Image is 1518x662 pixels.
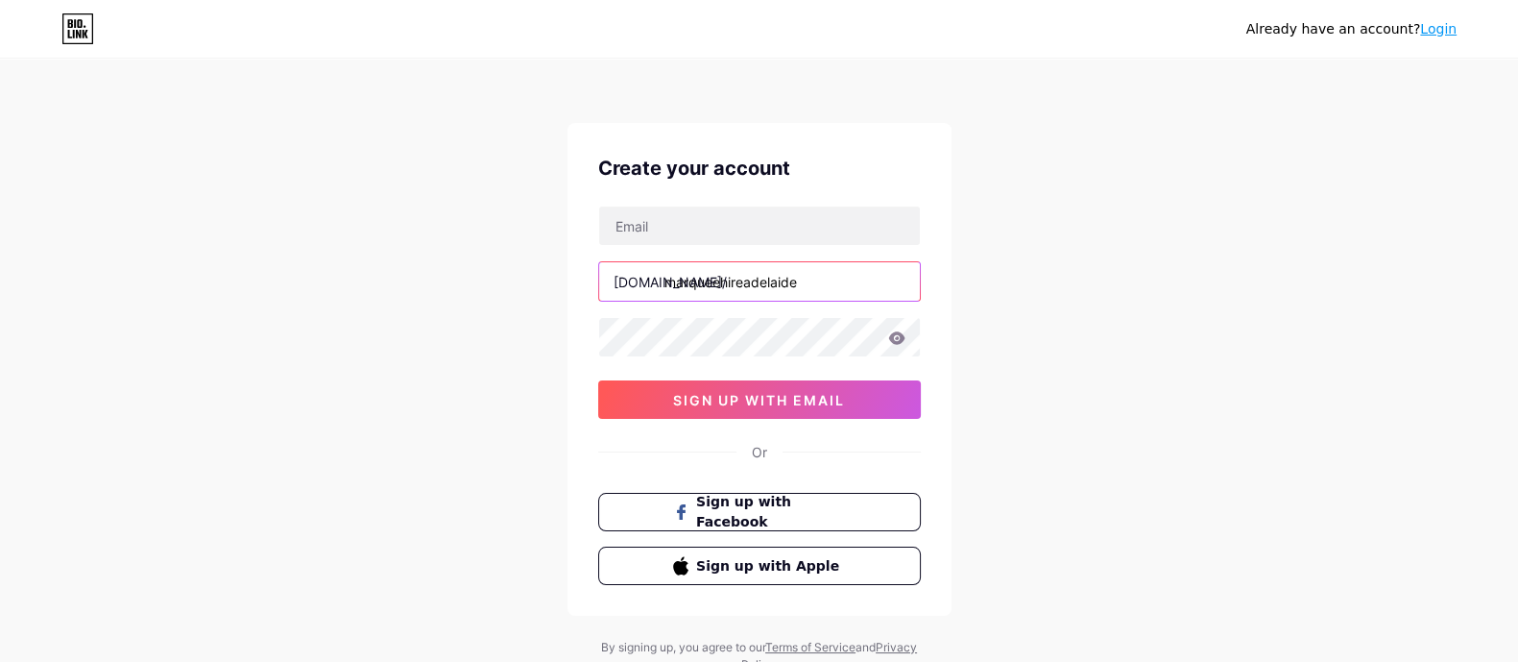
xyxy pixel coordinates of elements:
input: username [599,262,920,301]
a: Login [1420,21,1457,37]
div: Create your account [598,154,921,183]
div: Already have an account? [1246,19,1457,39]
input: Email [599,207,920,245]
button: sign up with email [598,380,921,419]
div: Or [752,442,767,462]
button: Sign up with Apple [598,547,921,585]
span: Sign up with Facebook [696,492,845,532]
button: Sign up with Facebook [598,493,921,531]
a: Terms of Service [765,640,855,654]
span: sign up with email [673,392,845,408]
div: [DOMAIN_NAME]/ [614,272,727,292]
span: Sign up with Apple [696,556,845,576]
